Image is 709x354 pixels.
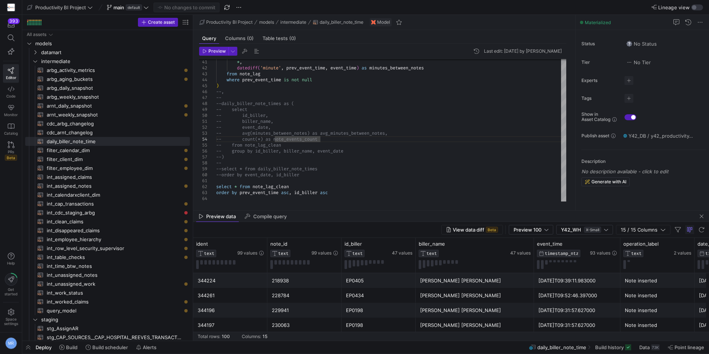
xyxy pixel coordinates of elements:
div: 43 [199,71,207,77]
span: from [240,184,250,190]
div: Note inserted [625,318,690,332]
div: Press SPACE to select this row. [25,306,190,315]
div: 344224 [198,273,263,288]
span: ident [196,241,208,247]
div: 54 [199,136,207,142]
div: Press SPACE to select this row. [25,119,190,128]
span: note_id [270,241,287,247]
span: Code [6,94,16,98]
span: Y42_DB / y42_productivity_bi_project_main / DAILY_BILLER_NOTE_TIME [629,133,694,139]
span: is [284,77,289,83]
span: note_lag_clean [253,184,289,190]
div: Press SPACE to select this row. [25,190,190,199]
a: Monitor [3,101,19,120]
span: staging [41,315,189,324]
button: Getstarted [3,270,19,299]
span: , [289,190,291,196]
span: cdc_arnt_changelog​​​​​​​​​​ [47,128,181,137]
img: undefined [371,20,376,24]
span: -- avg(minutes_between_notes) as avg_minute [216,130,346,136]
div: Press SPACE to select this row. [25,48,190,57]
span: null [302,77,312,83]
div: [PERSON_NAME] [PERSON_NAME] [420,318,530,332]
button: Build scheduler [82,341,131,354]
button: models [257,18,276,27]
span: Preview 100 [514,227,541,233]
div: EP0434 [346,288,411,303]
div: Press SPACE to select this row. [25,253,190,262]
span: 93 values [590,250,610,256]
span: Model [377,20,390,25]
div: Press SPACE to select this row. [25,208,190,217]
a: filter_employee_dim​​​​​​​​​​ [25,164,190,173]
span: arbg_activity_metrics​​​​​​​​​​ [47,66,181,75]
span: as [362,65,367,71]
span: No Status [626,41,657,47]
span: Show in Asset Catalog [581,112,610,122]
span: Beta [486,227,498,233]
span: filter_client_dim​​​​​​​​​​ [47,155,181,164]
span: datamart [41,48,189,57]
span: datediff [237,65,258,71]
span: biller_name [419,241,445,247]
a: arnt_weekly_snapshot​​​​​​​​​​ [25,110,190,119]
div: MR [5,337,17,349]
div: Press SPACE to select this row. [25,128,190,137]
span: filter_employee_dim​​​​​​​​​​ [47,164,181,173]
span: Beta [5,155,17,161]
span: Tier [581,60,619,65]
div: Press SPACE to select this row. [25,217,190,226]
span: , [281,65,284,71]
span: int_worked_claims​​​​​​​​​​ [47,298,181,306]
span: Point lineage [675,344,704,350]
div: Last edit: [DATE] by [PERSON_NAME] [484,49,562,54]
a: int_cdc_staging_arbg​​​​​​​​​​ [25,208,190,217]
span: int_calendarxclient_dim​​​​​​​​​​ [47,191,181,199]
div: Press SPACE to select this row. [25,181,190,190]
span: models [259,20,274,25]
a: filter_calendar_dim​​​​​​​​​​ [25,146,190,155]
span: from [227,71,237,77]
button: intermediate [278,18,308,27]
div: 344261 [198,288,263,303]
span: --daily_biller_note_times as ( [216,101,294,106]
a: int_unassigned_notes​​​​​​​​​​ [25,271,190,279]
button: No tierNo Tier [624,58,653,67]
button: 393 [3,18,19,31]
button: View data diffBeta [441,225,503,235]
span: Generate with AI [591,179,626,184]
span: Lineage view [658,4,690,10]
button: Alerts [133,341,160,354]
span: int_disappeared_claims​​​​​​​​​​ [47,226,181,235]
a: int_cap_transactions​​​​​​​​​​ [25,199,190,208]
button: maindefault [105,3,151,12]
span: Editor [6,75,16,80]
div: Press SPACE to select this row. [25,92,190,101]
div: Press SPACE to select this row. [25,262,190,271]
span: Status [581,41,619,46]
span: Preview data [206,214,236,219]
div: Press SPACE to select this row. [25,66,190,75]
div: All assets [27,32,46,37]
div: Press SPACE to select this row. [25,155,190,164]
a: arnt_daily_snapshot​​​​​​​​​​ [25,101,190,110]
button: Build [56,341,81,354]
span: id_biller [344,241,362,247]
span: int_assigned_notes​​​​​​​​​​ [47,182,181,190]
div: 50 [199,112,207,118]
span: main [113,4,124,10]
span: not [291,77,299,83]
span: ( [258,65,260,71]
div: Press SPACE to select this row. [25,297,190,306]
a: int_work_status​​​​​​​​​​ [25,288,190,297]
div: 47 [199,95,207,101]
span: daily_biller_note_time​​​​​​​​​​ [47,137,181,146]
span: prev_event_time [240,190,278,196]
div: Press SPACE to select this row. [25,57,190,66]
span: arbg_weekly_snapshot​​​​​​​​​​ [47,93,181,101]
span: TEXT [278,251,288,256]
span: prev_event_time [242,77,281,83]
span: Query [202,36,216,41]
span: arbg_aging_buckets​​​​​​​​​​ [47,75,181,83]
div: 344197 [198,318,263,332]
